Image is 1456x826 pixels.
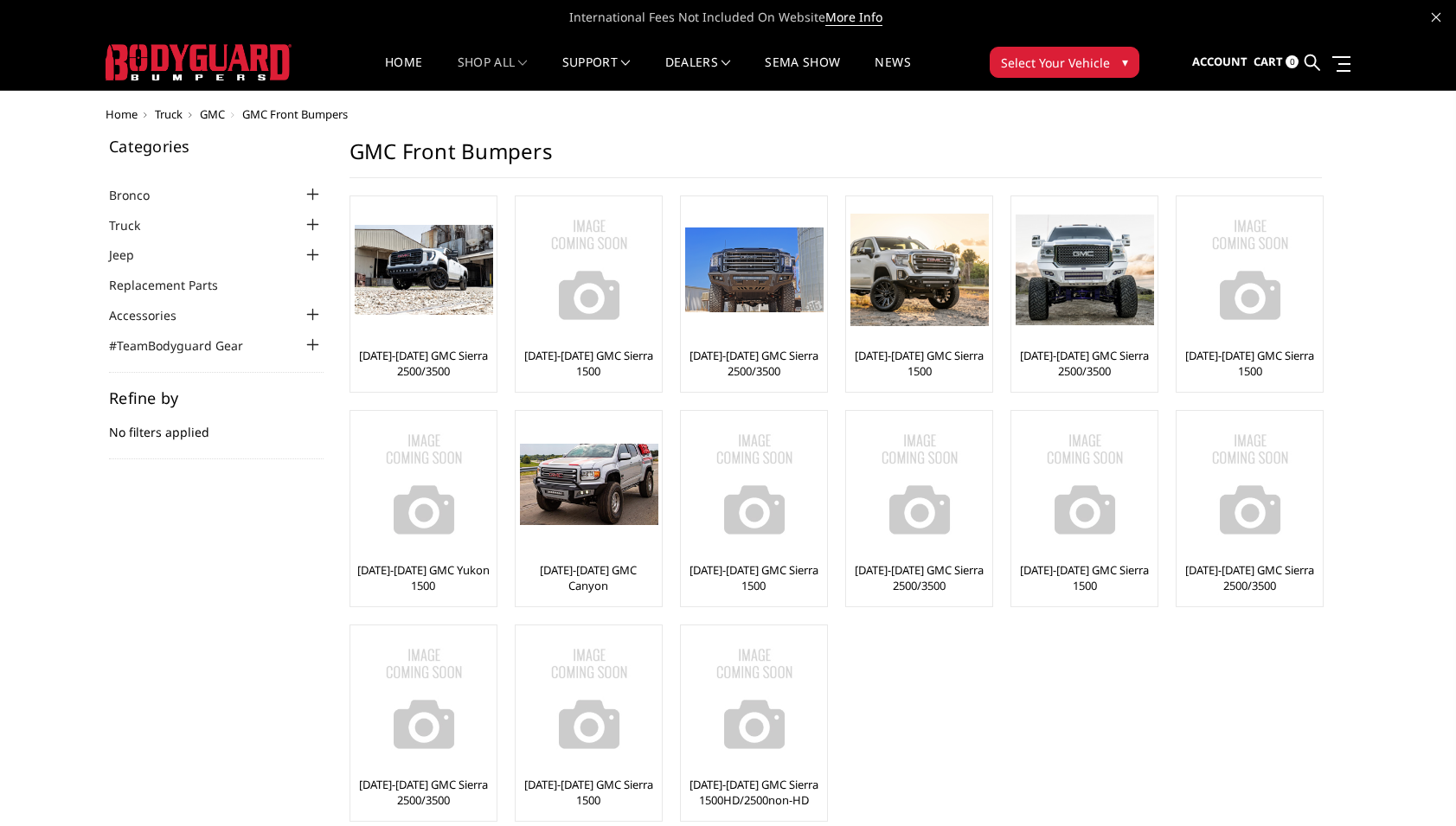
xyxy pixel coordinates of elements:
img: No Image [685,415,824,554]
a: [DATE]-[DATE] GMC Sierra 1500HD/2500non-HD [685,777,823,808]
a: No Image [685,630,823,768]
a: Replacement Parts [109,276,240,294]
a: Cart 0 [1254,39,1299,86]
a: Jeep [109,246,156,264]
a: [DATE]-[DATE] GMC Sierra 1500 [850,348,988,379]
span: Select Your Vehicle [1001,54,1110,72]
a: No Image [355,415,492,554]
a: shop all [458,56,528,90]
a: [DATE]-[DATE] GMC Sierra 1500 [1181,348,1318,379]
a: Account [1192,39,1248,86]
a: [DATE]-[DATE] GMC Sierra 2500/3500 [1016,348,1153,379]
h5: Refine by [109,390,324,406]
a: Home [106,106,138,122]
span: ▾ [1122,53,1128,71]
img: BODYGUARD BUMPERS [106,44,292,80]
a: Truck [109,216,162,234]
img: No Image [355,630,493,768]
img: No Image [850,415,989,554]
img: No Image [1181,201,1319,339]
a: No Image [355,630,492,768]
span: 0 [1286,55,1299,68]
a: [DATE]-[DATE] GMC Canyon [520,562,657,593]
a: [DATE]-[DATE] GMC Sierra 1500 [685,562,823,593]
a: GMC [200,106,225,122]
a: Accessories [109,306,198,324]
a: [DATE]-[DATE] GMC Sierra 1500 [520,348,657,379]
img: No Image [1016,415,1154,554]
a: [DATE]-[DATE] GMC Sierra 2500/3500 [1181,562,1318,593]
a: [DATE]-[DATE] GMC Sierra 2500/3500 [355,348,492,379]
a: No Image [685,415,823,554]
h5: Categories [109,138,324,154]
a: [DATE]-[DATE] GMC Yukon 1500 [355,562,492,593]
a: Bronco [109,186,171,204]
a: Support [562,56,631,90]
a: SEMA Show [765,56,840,90]
a: No Image [520,630,657,768]
img: No Image [685,630,824,768]
a: Dealers [665,56,731,90]
span: Cart [1254,54,1283,69]
a: [DATE]-[DATE] GMC Sierra 2500/3500 [685,348,823,379]
img: No Image [1181,415,1319,554]
a: [DATE]-[DATE] GMC Sierra 1500 [520,777,657,808]
a: [DATE]-[DATE] GMC Sierra 1500 [1016,562,1153,593]
img: No Image [520,630,658,768]
a: #TeamBodyguard Gear [109,336,265,355]
a: More Info [825,9,882,26]
a: No Image [1181,201,1318,339]
a: Truck [155,106,183,122]
h1: GMC Front Bumpers [350,138,1322,178]
a: [DATE]-[DATE] GMC Sierra 2500/3500 [355,777,492,808]
span: GMC Front Bumpers [242,106,348,122]
div: No filters applied [109,390,324,459]
a: News [875,56,910,90]
a: Home [385,56,422,90]
a: No Image [1181,415,1318,554]
a: [DATE]-[DATE] GMC Sierra 2500/3500 [850,562,988,593]
img: No Image [520,201,658,339]
a: No Image [850,415,988,554]
span: Account [1192,54,1248,69]
button: Select Your Vehicle [990,47,1139,78]
img: No Image [355,415,493,554]
a: No Image [520,201,657,339]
